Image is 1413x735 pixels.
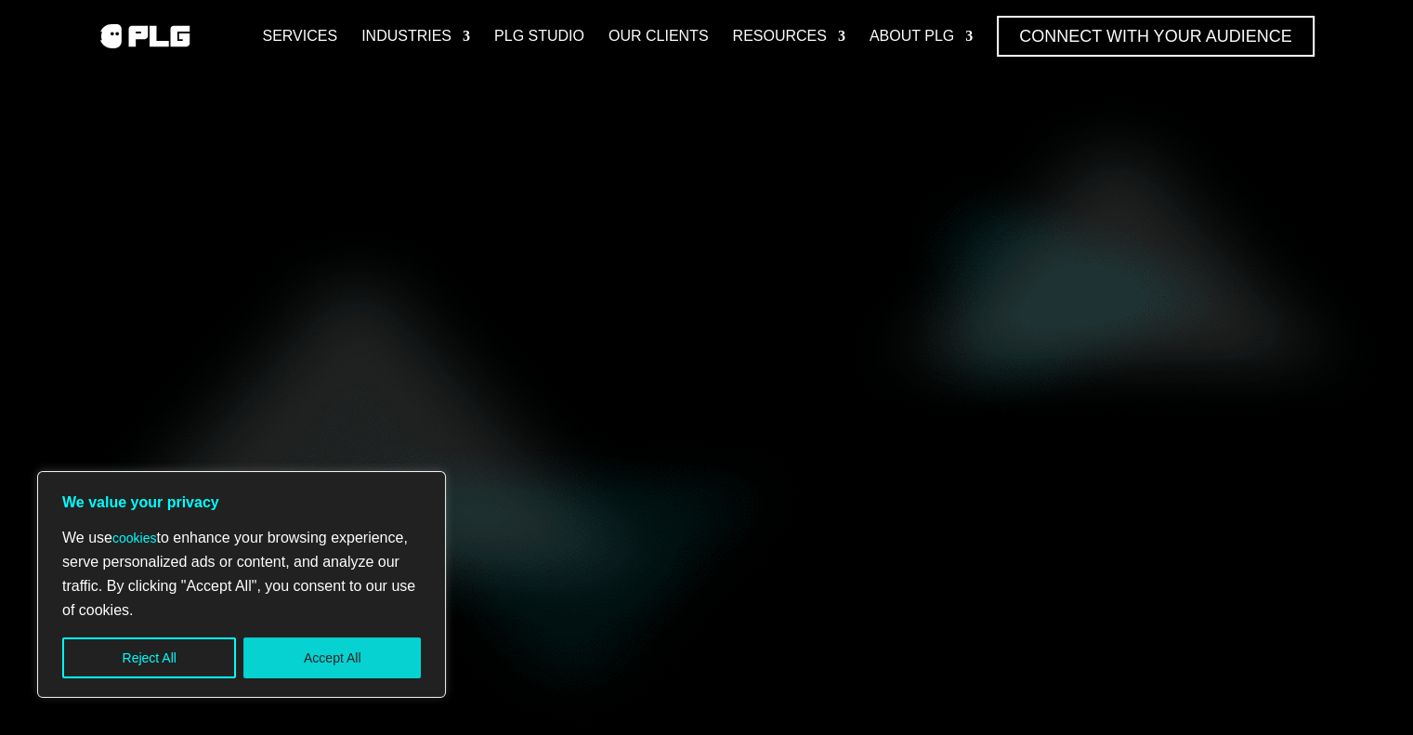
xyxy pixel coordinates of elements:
iframe: Chat Widget [1320,646,1413,735]
p: We use to enhance your browsing experience, serve personalized ads or content, and analyze our tr... [62,526,421,623]
a: Our Clients [608,16,709,57]
a: PLG Studio [494,16,584,57]
button: Reject All [62,637,236,678]
a: Resources [732,16,844,57]
a: cookies [112,531,156,545]
a: Industries [361,16,470,57]
a: Connect with Your Audience [997,16,1314,57]
a: Services [262,16,337,57]
p: We value your privacy [62,491,421,515]
button: Accept All [243,637,421,678]
a: About PLG [870,16,973,57]
div: We value your privacy [37,471,446,698]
